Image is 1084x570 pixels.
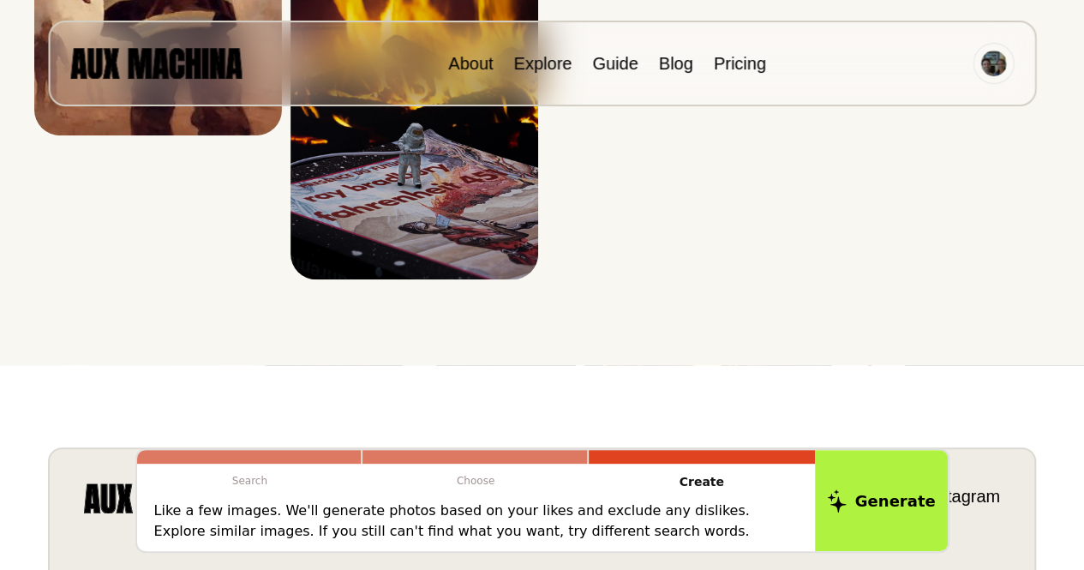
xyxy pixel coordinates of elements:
[589,464,815,501] p: Create
[137,464,363,498] p: Search
[980,51,1006,76] img: Avatar
[70,48,242,78] img: AUX MACHINA
[513,54,572,73] a: Explore
[659,54,693,73] a: Blog
[154,501,798,542] p: Like a few images. We'll generate photos based on your likes and exclude any dislikes. Explore si...
[815,450,948,551] button: Generate
[448,54,493,73] a: About
[362,464,589,498] p: Choose
[592,54,638,73] a: Guide
[714,54,766,73] a: Pricing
